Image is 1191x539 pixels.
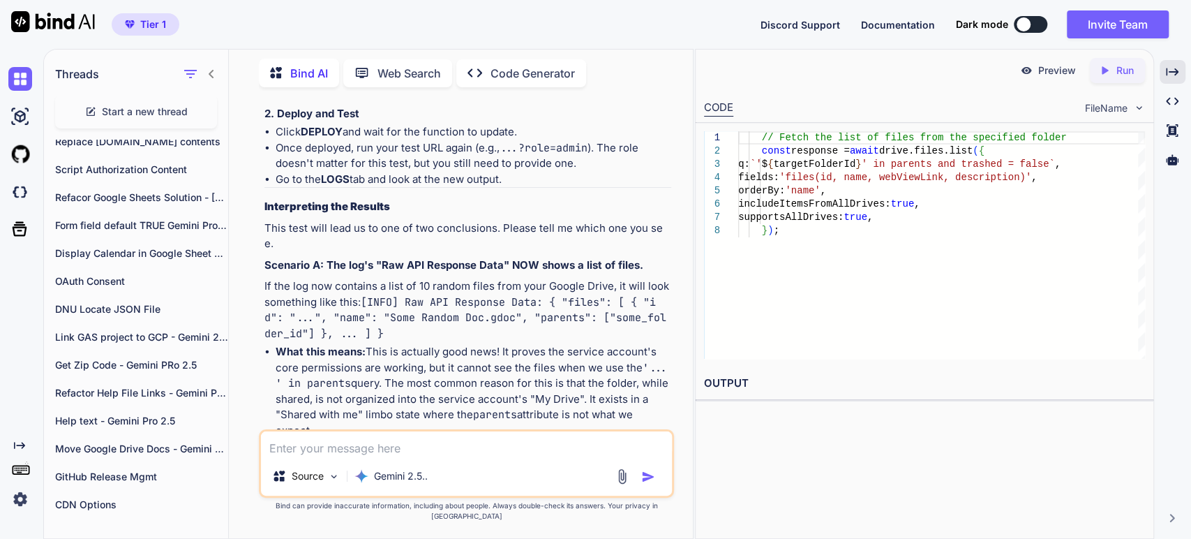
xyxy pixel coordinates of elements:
[55,163,228,177] p: Script Authorization Content
[1116,64,1134,77] p: Run
[738,198,890,209] span: includeItemsFromAllDrives:
[820,185,825,196] span: ,
[773,225,779,236] span: ;
[125,20,135,29] img: premium
[1038,64,1076,77] p: Preview
[276,172,671,188] li: Go to the tab and look at the new output.
[8,142,32,166] img: githubLight
[738,212,844,223] span: supportsAllDrives:
[55,330,228,344] p: Link GAS project to GCP - Gemini 2.5 Pro
[855,158,861,170] span: }
[761,225,767,236] span: }
[140,17,166,31] span: Tier 1
[978,145,984,156] span: {
[641,470,655,484] img: icon
[500,141,587,155] code: ...?role=admin
[1067,10,1169,38] button: Invite Team
[750,158,762,170] span: `'
[490,65,575,82] p: Code Generator
[767,158,773,170] span: {
[704,100,733,117] div: CODE
[55,246,228,260] p: Display Calendar in Google Sheet cells - Gemini Pro 2.5
[264,279,671,341] p: If the log now contains a list of 10 random files from your Google Drive, it will look something ...
[8,487,32,511] img: settings
[264,221,671,252] p: This test will lead us to one of two conclusions. Please tell me which one you see.
[264,258,643,272] strong: Scenario A: The log's "Raw API Response Data" NOW shows a list of files.
[914,198,920,209] span: ,
[328,471,340,482] img: Pick Models
[264,295,666,341] code: [INFO] Raw API Response Data: { "files": [ { "id": "...", "name": "Some Random Doc.gdoc", "parent...
[264,107,359,120] strong: 2. Deploy and Test
[761,132,1054,143] span: // Fetch the list of files from the specified fold
[861,158,1054,170] span: ' in parents and trashed = false`
[8,180,32,204] img: darkCloudIdeIcon
[761,145,791,156] span: const
[276,344,671,438] li: This is actually good news! It proves the service account's core permissions are working, but it ...
[704,224,720,237] div: 8
[276,124,671,140] li: Click and wait for the function to update.
[704,171,720,184] div: 4
[55,414,228,428] p: Help text - Gemini Pro 2.5
[102,105,188,119] span: Start a new thread
[55,498,228,512] p: CDN Options
[55,358,228,372] p: Get Zip Code - Gemini PRo 2.5
[1020,64,1033,77] img: preview
[704,211,720,224] div: 7
[292,469,324,483] p: Source
[55,274,228,288] p: OAuth Consent
[849,145,878,156] span: await
[55,219,228,232] p: Form field default TRUE Gemini Pro 2.5
[704,131,720,145] div: 1
[738,185,785,196] span: orderBy:
[321,172,350,186] strong: LOGS
[264,200,390,213] strong: Interpreting the Results
[867,212,873,223] span: ,
[8,105,32,128] img: ai-studio
[290,65,328,82] p: Bind AI
[1085,101,1128,115] span: FileName
[785,185,820,196] span: 'name'
[11,11,95,32] img: Bind AI
[738,172,779,183] span: fields:
[861,17,935,32] button: Documentation
[55,191,228,205] p: Refacor Google Sheets Solution - [PERSON_NAME] 4
[738,158,750,170] span: q:
[374,469,428,483] p: Gemini 2.5..
[878,145,972,156] span: drive.files.list
[696,367,1153,400] h2: OUTPUT
[55,386,228,400] p: Refactor Help File Links - Gemini Pro 2.5
[1133,102,1145,114] img: chevron down
[973,145,978,156] span: (
[761,19,840,31] span: Discord Support
[55,442,228,456] p: Move Google Drive Docs - Gemini Pro 2.5
[844,212,867,223] span: true
[1031,172,1037,183] span: ,
[890,198,914,209] span: true
[259,501,674,522] p: Bind can provide inaccurate information, including about people. Always double-check its answers....
[55,470,228,484] p: GitHub Release Mgmt
[354,469,368,483] img: Gemini 2.5 Pro
[55,66,99,82] h1: Threads
[704,198,720,211] div: 6
[55,302,228,316] p: DNU Locate JSON File
[1054,132,1066,143] span: er
[779,172,1031,183] span: 'files(id, name, webViewLink, description)'
[761,17,840,32] button: Discord Support
[276,140,671,172] li: Once deployed, run your test URL again (e.g., ). The role doesn't matter for this test, but you s...
[473,408,517,422] code: parents
[704,158,720,171] div: 3
[956,17,1008,31] span: Dark mode
[861,19,935,31] span: Documentation
[614,468,630,485] img: attachment
[791,145,849,156] span: response =
[301,125,343,138] strong: DEPLOY
[55,135,228,149] p: Replace [DOMAIN_NAME] contents
[761,158,767,170] span: $
[377,65,441,82] p: Web Search
[773,158,855,170] span: targetFolderId
[767,225,773,236] span: )
[1054,158,1060,170] span: ,
[8,67,32,91] img: chat
[704,145,720,158] div: 2
[112,13,179,36] button: premiumTier 1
